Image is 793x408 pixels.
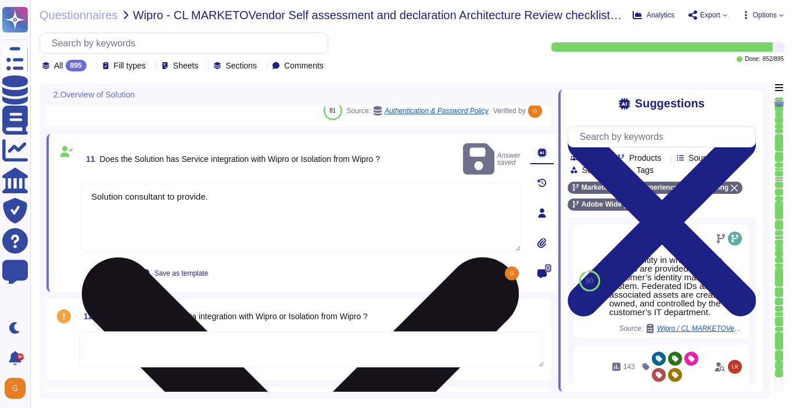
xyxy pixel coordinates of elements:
span: Sections [225,62,257,70]
span: Does the Solution has Service integration with Wipro or Isolation from Wipro ? [100,154,380,164]
span: 12 [79,312,93,320]
span: Wipro - CL MARKETOVendor Self assessment and declaration Architecture Review checklist ver 1.7.9 ... [133,9,623,21]
span: Export [700,12,720,19]
button: Analytics [633,10,674,20]
span: Answer saved [463,141,521,178]
input: Search by keywords [46,33,328,53]
span: Analytics [647,12,674,19]
span: 143 [623,363,635,370]
div: 895 [66,60,87,71]
span: 90 [586,277,593,284]
span: All [54,62,63,70]
span: Verified by [493,107,526,114]
img: user [728,360,742,374]
img: user [528,104,542,118]
span: Sheets [173,62,199,70]
span: Comments [284,62,324,70]
span: Done: [745,56,760,62]
span: Source: [347,106,489,115]
button: user [2,375,34,401]
span: Questionnaires [40,9,118,21]
span: Options [753,12,777,19]
input: Search by keywords [574,127,755,147]
div: 9+ [17,353,24,360]
img: user [505,266,519,280]
span: 2.Overview of Solution [53,91,135,99]
textarea: Solution consultant to provide. [81,182,521,252]
img: user [5,378,26,399]
span: 0 [545,264,551,272]
span: Fill types [114,62,146,70]
span: 852 / 895 [763,56,784,62]
span: Authentication & Password Policy [385,107,489,114]
span: 81 [329,107,336,114]
span: 11 [81,155,95,163]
